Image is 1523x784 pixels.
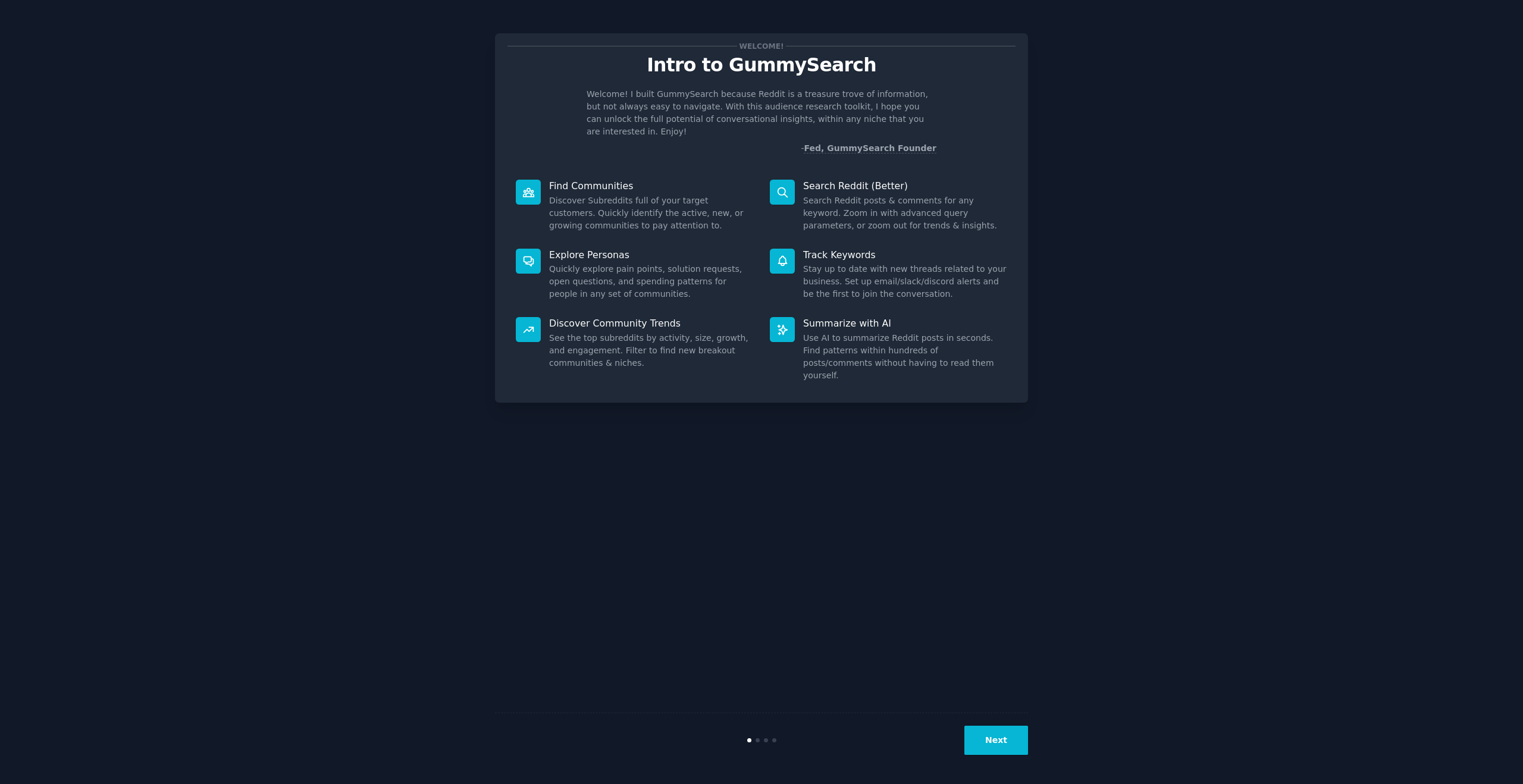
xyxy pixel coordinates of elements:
p: Intro to GummySearch [507,55,1016,76]
p: Explore Personas [549,249,753,261]
dd: Stay up to date with new threads related to your business. Set up email/slack/discord alerts and ... [803,263,1007,300]
dd: Use AI to summarize Reddit posts in seconds. Find patterns within hundreds of posts/comments with... [803,332,1007,382]
button: Next [964,726,1028,755]
p: Welcome! I built GummySearch because Reddit is a treasure trove of information, but not always ea... [587,88,936,138]
p: Search Reddit (Better) [803,180,1007,192]
dd: See the top subreddits by activity, size, growth, and engagement. Filter to find new breakout com... [549,332,753,369]
div: - [801,142,936,155]
dd: Search Reddit posts & comments for any keyword. Zoom in with advanced query parameters, or zoom o... [803,195,1007,232]
a: Fed, GummySearch Founder [804,143,936,153]
dd: Quickly explore pain points, solution requests, open questions, and spending patterns for people ... [549,263,753,300]
p: Summarize with AI [803,317,1007,330]
p: Track Keywords [803,249,1007,261]
p: Find Communities [549,180,753,192]
span: Welcome! [737,40,786,52]
dd: Discover Subreddits full of your target customers. Quickly identify the active, new, or growing c... [549,195,753,232]
p: Discover Community Trends [549,317,753,330]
